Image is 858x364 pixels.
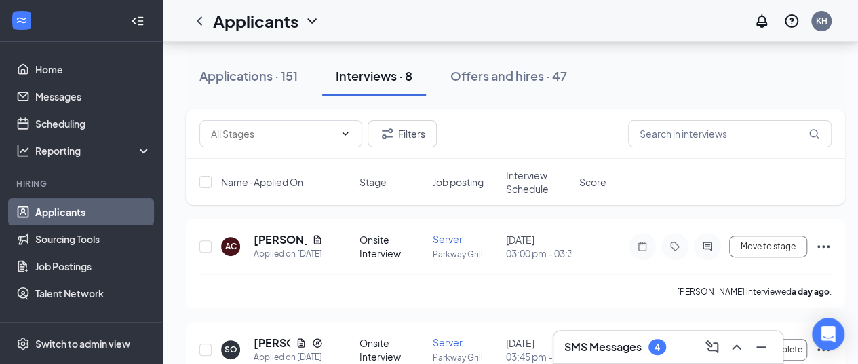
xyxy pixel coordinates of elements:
a: Talent Network [35,280,151,307]
p: Parkway Grill [433,352,498,363]
div: [DATE] [506,336,571,363]
span: Move to stage [741,242,796,251]
svg: Settings [16,337,30,350]
div: SO [225,344,237,355]
a: Messages [35,83,151,110]
button: Move to stage [729,236,807,257]
h5: [PERSON_NAME] [254,335,290,350]
svg: ChevronDown [340,128,351,139]
div: Onsite Interview [359,336,425,363]
div: [DATE] [506,233,571,260]
div: 4 [655,342,660,353]
svg: Reapply [312,338,323,348]
svg: Note [634,241,650,252]
a: Sourcing Tools [35,225,151,253]
svg: Collapse [131,14,144,28]
a: Job Postings [35,253,151,280]
span: 03:45 pm - 04:15 pm [506,350,571,363]
svg: Minimize [753,339,769,355]
svg: QuestionInfo [783,13,800,29]
div: Applied on [DATE] [254,350,323,364]
button: Minimize [750,336,772,358]
button: ComposeMessage [701,336,723,358]
div: Switch to admin view [35,337,130,350]
div: Offers and hires · 47 [450,67,567,84]
div: Open Intercom Messenger [812,318,844,350]
div: KH [816,15,827,26]
svg: Filter [379,126,395,142]
h3: SMS Messages [564,340,642,354]
input: Search in interviews [628,120,832,147]
svg: MagnifyingGlass [808,128,819,139]
b: a day ago [792,287,830,297]
span: Job posting [433,175,484,189]
span: Interview Schedule [506,168,571,196]
p: Parkway Grill [433,249,498,260]
a: Scheduling [35,110,151,137]
svg: Analysis [16,144,30,158]
div: Applications · 151 [199,67,298,84]
input: All Stages [211,126,334,141]
div: Interviews · 8 [336,67,412,84]
svg: ComposeMessage [704,339,720,355]
a: Applicants [35,198,151,225]
button: Filter Filters [368,120,437,147]
div: Team Management [16,321,149,332]
svg: WorkstreamLogo [15,14,28,27]
span: Server [433,233,463,245]
svg: ActiveChat [699,241,716,252]
div: Reporting [35,144,152,158]
p: [PERSON_NAME] interviewed . [677,286,832,297]
span: Name · Applied On [221,175,303,189]
svg: ChevronUp [728,339,745,355]
span: Score [579,175,606,189]
div: Onsite Interview [359,233,425,260]
svg: ChevronDown [304,13,320,29]
svg: Document [312,234,323,245]
div: AC [225,240,237,252]
span: Stage [359,175,387,189]
span: Server [433,336,463,348]
h5: [PERSON_NAME] [254,232,307,247]
div: Applied on [DATE] [254,247,323,261]
svg: Ellipses [815,238,832,255]
svg: Document [296,338,307,348]
button: ChevronUp [726,336,747,358]
svg: Tag [667,241,683,252]
svg: ChevronLeft [191,13,208,29]
h1: Applicants [213,10,298,33]
a: Home [35,56,151,83]
span: 03:00 pm - 03:30 pm [506,247,571,260]
div: Hiring [16,178,149,189]
svg: Notifications [754,13,770,29]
